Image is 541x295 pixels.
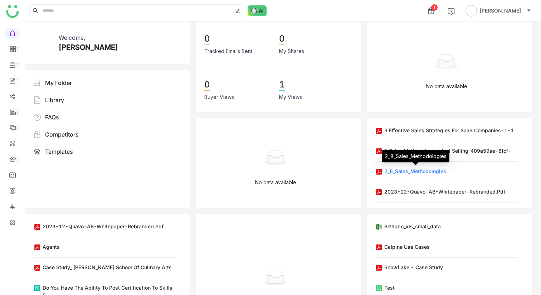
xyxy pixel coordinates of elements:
div: Test [384,284,395,291]
div: Library [45,96,64,104]
div: 2023-12-Quavo-AB-Whitepaper-Rebranded.pdf [384,188,505,195]
div: FAQs [45,113,59,122]
img: logo [6,5,19,18]
div: 1 [431,4,438,11]
img: help.svg [448,8,455,15]
img: 61307121755ca5673e314e4d [34,33,53,53]
p: No data available [426,82,467,90]
p: No data available [255,179,296,186]
div: 1 [279,79,285,91]
div: Snowflake - Case Study [384,263,443,271]
div: 0 [204,33,210,45]
div: Competitors [45,130,79,139]
img: ask-buddy-normal.svg [248,5,267,16]
div: 2023-12-Quavo-AB-Whitepaper-Rebranded.pdf [43,223,164,230]
div: My Views [279,93,302,101]
img: avatar [466,5,477,16]
div: 0 [279,33,285,45]
div: Buyer Views [204,93,234,101]
div: 1 Sales Methodologies and Selling_409a59ae-8fcf-42... [384,147,518,162]
div: Agents [43,243,60,251]
button: [PERSON_NAME] [464,5,532,16]
div: Tracked Emails Sent [204,47,252,55]
div: 3 Effective Sales Strategies for SaaS Companies-1-1 [384,127,514,134]
div: 2_8_Sales_Methodologies [384,167,446,175]
div: Case Study_ [PERSON_NAME] School of Culinary Arts [43,263,172,271]
span: [PERSON_NAME] [480,7,521,15]
div: 2_8_Sales_Methodologies [382,150,449,162]
div: My Shares [279,47,304,55]
div: [PERSON_NAME] [59,42,118,53]
img: search-type.svg [235,8,241,14]
div: Templates [45,147,73,156]
div: Calpine Use Cases [384,243,430,251]
div: Welcome, [59,33,85,42]
div: My Folder [45,78,72,87]
div: 0 [204,79,210,91]
div: Bizzabo_xls_small_data [384,223,441,230]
